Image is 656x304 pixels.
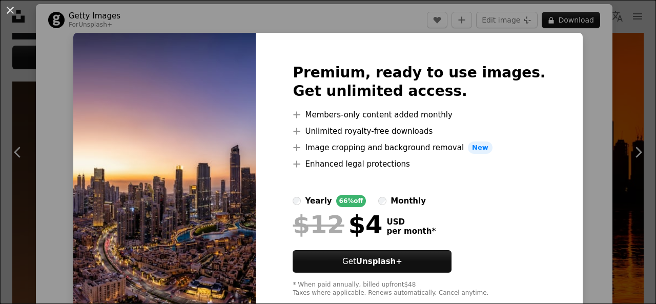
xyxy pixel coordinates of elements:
[293,64,545,100] h2: Premium, ready to use images. Get unlimited access.
[293,141,545,154] li: Image cropping and background removal
[293,281,545,297] div: * When paid annually, billed upfront $48 Taxes where applicable. Renews automatically. Cancel any...
[293,158,545,170] li: Enhanced legal protections
[293,211,382,238] div: $4
[378,197,386,205] input: monthly
[305,195,332,207] div: yearly
[293,109,545,121] li: Members-only content added monthly
[293,211,344,238] span: $12
[386,227,436,236] span: per month *
[293,250,452,273] button: GetUnsplash+
[468,141,493,154] span: New
[391,195,426,207] div: monthly
[386,217,436,227] span: USD
[293,197,301,205] input: yearly66%off
[356,257,402,266] strong: Unsplash+
[293,125,545,137] li: Unlimited royalty-free downloads
[336,195,366,207] div: 66% off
